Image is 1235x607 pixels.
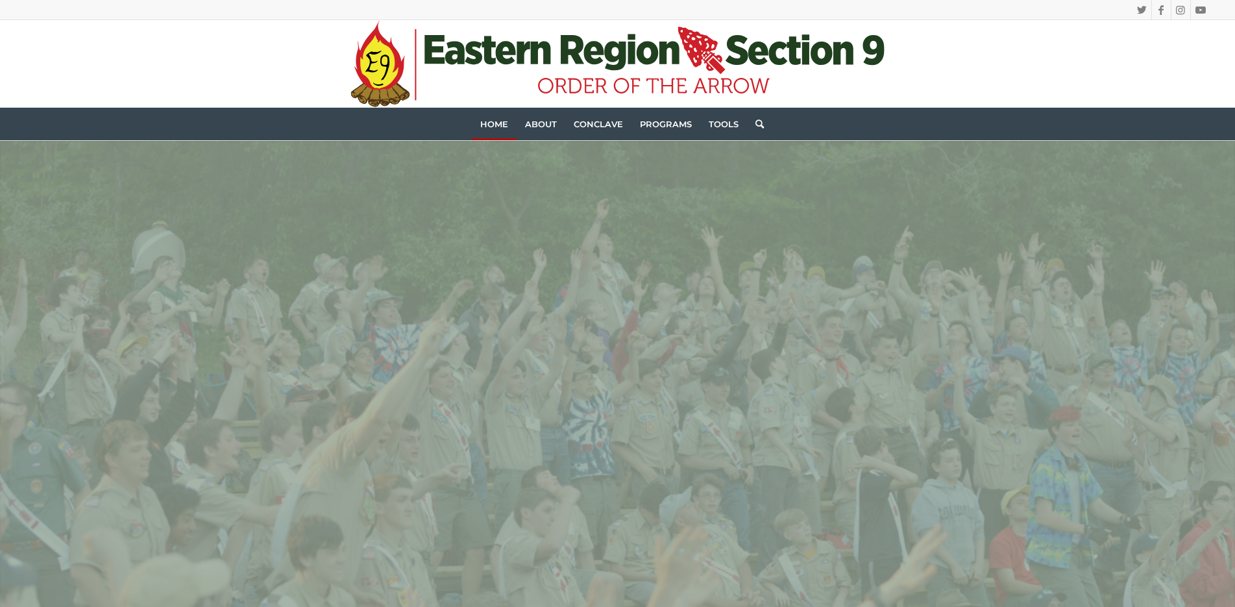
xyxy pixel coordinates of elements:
a: Search [747,108,764,140]
a: Tools [700,108,747,140]
a: Conclave [565,108,631,140]
span: Tools [709,119,739,129]
a: Programs [631,108,700,140]
span: Programs [640,119,692,129]
span: About [525,119,557,129]
span: Home [480,119,508,129]
a: About [517,108,565,140]
span: Conclave [574,119,623,129]
a: Home [472,108,517,140]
